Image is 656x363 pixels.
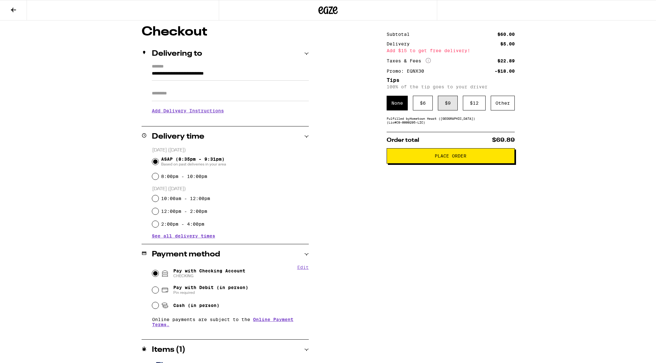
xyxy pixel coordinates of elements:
[4,4,46,10] span: Hi. Need any help?
[173,290,248,295] span: Pin required
[387,117,515,124] div: Fulfilled by Hometown Heart ([GEOGRAPHIC_DATA]) (Lic# C9-0000295-LIC )
[173,285,248,290] span: Pay with Debit (in person)
[152,147,309,153] p: [DATE] ([DATE])
[387,42,414,46] div: Delivery
[438,96,458,110] div: $ 9
[413,96,433,110] div: $ 6
[435,154,466,158] span: Place Order
[152,234,215,238] button: See all delivery times
[161,222,204,227] label: 2:00pm - 4:00pm
[387,96,408,110] div: None
[387,69,429,73] div: Promo: EQNX30
[491,96,515,110] div: Other
[500,42,515,46] div: $5.00
[161,209,207,214] label: 12:00pm - 2:00pm
[173,273,245,278] span: CHECKING
[497,59,515,63] div: $22.89
[152,103,309,118] h3: Add Delivery Instructions
[173,303,219,308] span: Cash (in person)
[387,32,414,36] div: Subtotal
[297,265,309,270] button: Edit
[152,133,204,141] h2: Delivery time
[161,157,226,167] span: ASAP (8:35pm - 9:31pm)
[387,48,515,53] div: Add $15 to get free delivery!
[161,162,226,167] span: Based on past deliveries in your area
[387,148,515,164] button: Place Order
[387,137,419,143] span: Order total
[495,69,515,73] div: -$18.00
[387,78,515,83] h5: Tips
[161,196,210,201] label: 10:00am - 12:00pm
[152,317,309,327] p: Online payments are subject to the
[161,174,207,179] label: 8:00pm - 10:00pm
[497,32,515,36] div: $60.00
[152,186,309,192] p: [DATE] ([DATE])
[492,137,515,143] span: $69.89
[152,346,185,354] h2: Items ( 1 )
[152,118,309,123] p: We'll contact you at [PHONE_NUMBER] when we arrive
[463,96,486,110] div: $ 12
[387,58,431,64] div: Taxes & Fees
[142,26,309,38] h1: Checkout
[152,50,202,58] h2: Delivering to
[152,251,220,258] h2: Payment method
[152,317,293,327] a: Online Payment Terms.
[173,268,245,278] span: Pay with Checking Account
[387,84,515,89] p: 100% of the tip goes to your driver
